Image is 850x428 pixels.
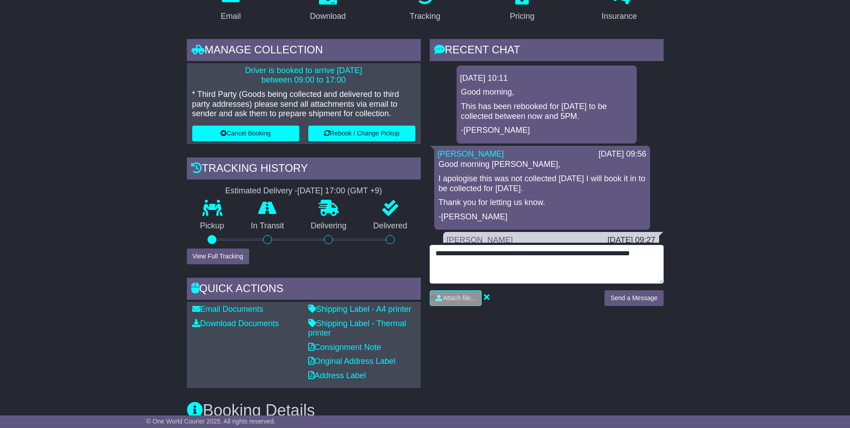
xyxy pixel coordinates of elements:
[308,371,366,380] a: Address Label
[410,10,440,22] div: Tracking
[604,290,663,306] button: Send a Message
[310,10,346,22] div: Download
[439,198,646,208] p: Thank you for letting us know.
[438,149,504,158] a: [PERSON_NAME]
[447,236,513,245] a: [PERSON_NAME]
[192,305,263,314] a: Email Documents
[187,249,249,264] button: View Full Tracking
[439,160,646,170] p: Good morning [PERSON_NAME],
[430,39,664,63] div: RECENT CHAT
[237,221,298,231] p: In Transit
[439,212,646,222] p: -[PERSON_NAME]
[308,343,381,352] a: Consignment Note
[360,221,421,231] p: Delivered
[187,39,421,63] div: Manage collection
[192,66,415,85] p: Driver is booked to arrive [DATE] between 09:00 to 17:00
[187,157,421,182] div: Tracking history
[308,357,396,366] a: Original Address Label
[308,126,415,141] button: Rebook / Change Pickup
[298,186,382,196] div: [DATE] 17:00 (GMT +9)
[192,319,279,328] a: Download Documents
[461,126,632,135] p: -[PERSON_NAME]
[192,90,415,119] p: * Third Party (Goods being collected and delivered to third party addresses) please send all atta...
[460,74,633,83] div: [DATE] 10:11
[220,10,241,22] div: Email
[187,402,664,419] h3: Booking Details
[187,186,421,196] div: Estimated Delivery -
[461,87,632,97] p: Good morning,
[187,221,238,231] p: Pickup
[510,10,535,22] div: Pricing
[298,221,360,231] p: Delivering
[192,126,299,141] button: Cancel Booking
[608,236,656,245] div: [DATE] 09:27
[461,102,632,121] p: This has been rebooked for [DATE] to be collected between now and 5PM.
[308,319,406,338] a: Shipping Label - Thermal printer
[308,305,411,314] a: Shipping Label - A4 printer
[439,174,646,193] p: I apologise this was not collected [DATE] I will book it in to be collected for [DATE].
[187,278,421,302] div: Quick Actions
[602,10,637,22] div: Insurance
[599,149,647,159] div: [DATE] 09:56
[146,418,276,425] span: © One World Courier 2025. All rights reserved.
